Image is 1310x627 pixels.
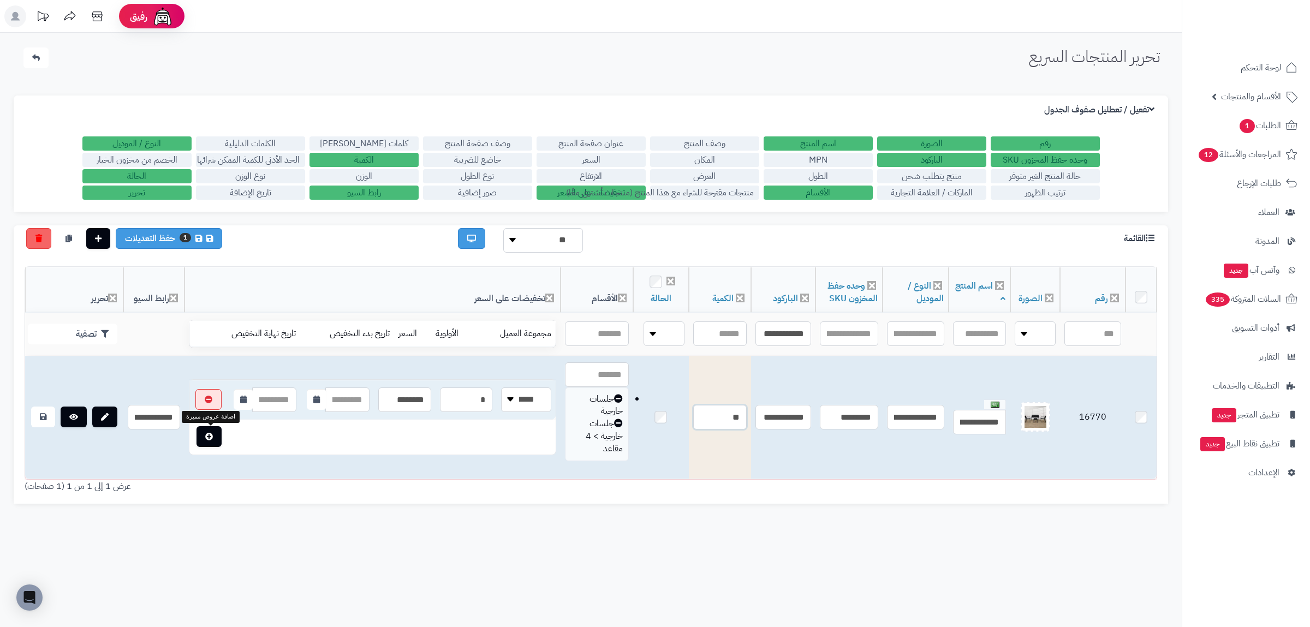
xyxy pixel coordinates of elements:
[25,267,123,313] th: تحرير
[764,136,873,151] label: اسم المنتج
[1060,356,1126,479] td: 16770
[877,186,986,200] label: الماركات / العلامة التجارية
[1189,170,1303,196] a: طلبات الإرجاع
[1206,292,1230,307] span: 335
[1198,147,1281,162] span: المراجعات والأسئلة
[82,186,192,200] label: تحرير
[16,584,43,611] div: Open Intercom Messenger
[537,169,646,183] label: الارتفاع
[1189,459,1303,486] a: الإعدادات
[152,5,174,27] img: ai-face.png
[651,292,671,305] a: الحالة
[1212,408,1236,422] span: جديد
[571,393,623,418] div: جلسات خارجية
[1224,264,1248,278] span: جديد
[1205,291,1281,307] span: السلات المتروكة
[182,411,240,423] div: اضافة عروض مميزة
[1029,47,1160,65] h1: تحرير المنتجات السريع
[431,321,474,347] td: الأولوية
[1211,407,1279,422] span: تطبيق المتجر
[764,186,873,200] label: الأقسام
[82,153,192,167] label: الخصم من مخزون الخيار
[764,153,873,167] label: MPN
[1238,118,1281,133] span: الطلبات
[196,153,305,167] label: الحد الأدنى للكمية الممكن شرائها
[1223,262,1279,278] span: وآتس آب
[184,267,561,313] th: تخفيضات على السعر
[571,417,623,455] div: جلسات خارجية > 4 مقاعد
[123,267,184,313] th: رابط السيو
[537,153,646,167] label: السعر
[394,321,431,347] td: السعر
[537,186,646,200] label: تخفيضات على السعر
[561,267,633,313] th: الأقسام
[877,136,986,151] label: الصورة
[1213,378,1279,393] span: التطبيقات والخدمات
[1255,234,1279,249] span: المدونة
[1189,315,1303,341] a: أدوات التسويق
[1241,60,1281,75] span: لوحة التحكم
[474,321,555,347] td: مجموعة العميل
[650,169,759,183] label: العرض
[1124,234,1157,244] h3: القائمة
[877,169,986,183] label: منتج يتطلب شحن
[712,292,734,305] a: الكمية
[1258,205,1279,220] span: العملاء
[423,186,532,200] label: صور إضافية
[1240,119,1255,133] span: 1
[764,169,873,183] label: الطول
[1232,320,1279,336] span: أدوات التسويق
[1044,105,1157,115] h3: تفعيل / تعطليل صفوف الجدول
[1199,148,1218,162] span: 12
[1189,112,1303,139] a: الطلبات1
[1200,437,1225,451] span: جديد
[877,153,986,167] label: الباركود
[1221,89,1281,104] span: الأقسام والمنتجات
[991,169,1100,183] label: حالة المنتج الغير متوفر
[309,136,419,151] label: كلمات [PERSON_NAME]
[116,228,222,249] a: حفظ التعديلات
[423,153,532,167] label: خاضع للضريبة
[650,136,759,151] label: وصف المنتج
[1189,402,1303,428] a: تطبيق المتجرجديد
[1019,292,1043,305] a: الصورة
[29,5,56,30] a: تحديثات المنصة
[827,279,878,305] a: وحده حفظ المخزون SKU
[1237,176,1281,191] span: طلبات الإرجاع
[1189,228,1303,254] a: المدونة
[1248,465,1279,480] span: الإعدادات
[1199,436,1279,451] span: تطبيق نقاط البيع
[955,279,1005,305] a: اسم المنتج
[196,186,305,200] label: تاريخ الإضافة
[908,279,944,305] a: النوع / الموديل
[1189,199,1303,225] a: العملاء
[1189,431,1303,457] a: تطبيق نقاط البيعجديد
[1236,31,1300,53] img: logo-2.png
[1095,292,1108,305] a: رقم
[1259,349,1279,365] span: التقارير
[1189,257,1303,283] a: وآتس آبجديد
[28,324,117,344] button: تصفية
[991,186,1100,200] label: ترتيب الظهور
[201,321,300,347] td: تاريخ نهاية التخفيض
[423,169,532,183] label: نوع الطول
[82,136,192,151] label: النوع / الموديل
[537,136,646,151] label: عنوان صفحة المنتج
[130,10,147,23] span: رفيق
[300,321,394,347] td: تاريخ بدء التخفيض
[180,233,191,242] span: 1
[309,169,419,183] label: الوزن
[16,480,591,493] div: عرض 1 إلى 1 من 1 (1 صفحات)
[423,136,532,151] label: وصف صفحة المنتج
[309,153,419,167] label: الكمية
[1189,344,1303,370] a: التقارير
[82,169,192,183] label: الحالة
[1189,373,1303,399] a: التطبيقات والخدمات
[1189,286,1303,312] a: السلات المتروكة335
[650,186,759,200] label: منتجات مقترحة للشراء مع هذا المنتج (منتجات تُشترى معًا)
[991,402,999,408] img: العربية
[1189,55,1303,81] a: لوحة التحكم
[773,292,798,305] a: الباركود
[991,153,1100,167] label: وحده حفظ المخزون SKU
[991,136,1100,151] label: رقم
